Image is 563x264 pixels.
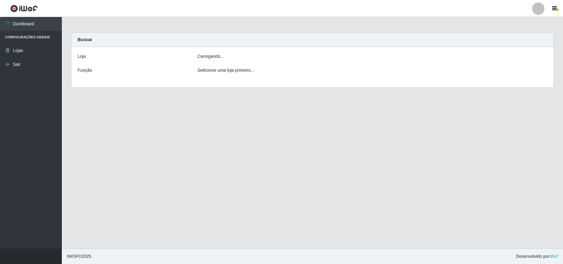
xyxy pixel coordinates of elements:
span: © 2025 . [67,253,92,260]
strong: Buscar [78,37,92,42]
span: Desenvolvido por [516,253,558,260]
img: CoreUI Logo [10,5,38,12]
label: Função [78,67,92,74]
label: Loja [78,53,86,60]
span: IWOF [67,254,78,259]
i: Selecione uma loja primeiro... [197,68,254,73]
a: iWof [549,254,558,259]
i: Carregando... [197,54,224,59]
